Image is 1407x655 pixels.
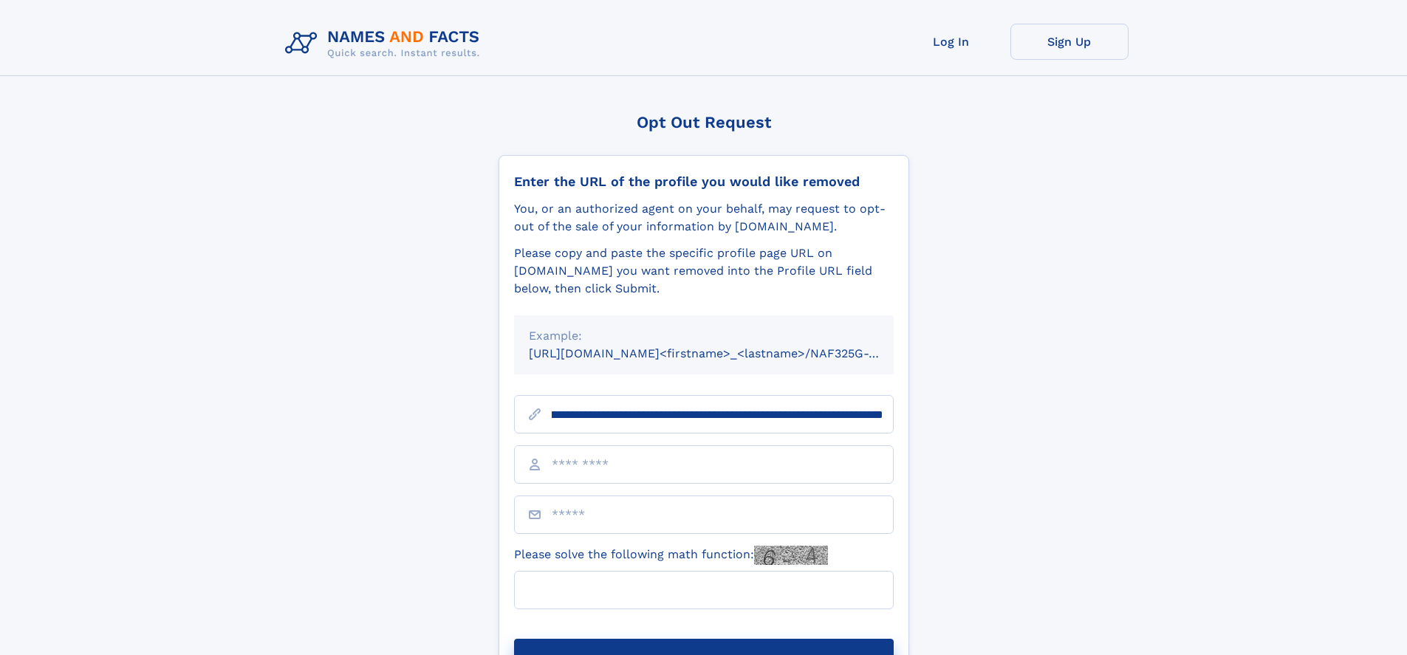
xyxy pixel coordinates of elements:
[1010,24,1129,60] a: Sign Up
[514,174,894,190] div: Enter the URL of the profile you would like removed
[514,546,828,565] label: Please solve the following math function:
[529,346,922,360] small: [URL][DOMAIN_NAME]<firstname>_<lastname>/NAF325G-xxxxxxxx
[514,244,894,298] div: Please copy and paste the specific profile page URL on [DOMAIN_NAME] you want removed into the Pr...
[514,200,894,236] div: You, or an authorized agent on your behalf, may request to opt-out of the sale of your informatio...
[279,24,492,64] img: Logo Names and Facts
[499,113,909,131] div: Opt Out Request
[529,327,879,345] div: Example:
[892,24,1010,60] a: Log In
